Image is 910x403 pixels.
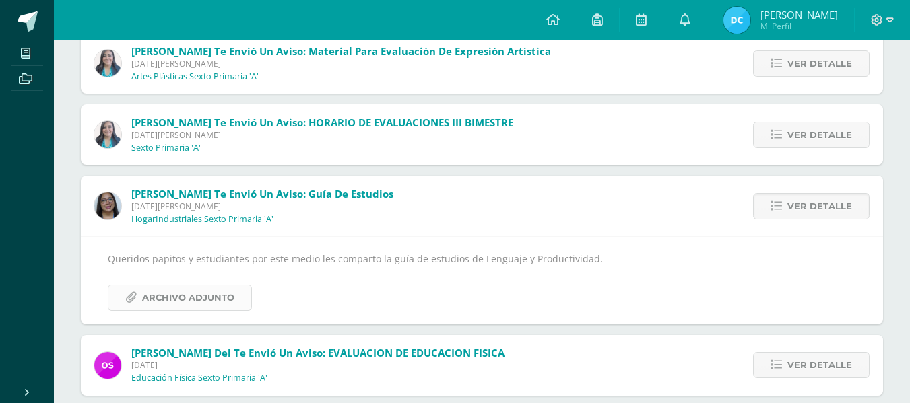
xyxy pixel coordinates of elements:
[131,346,505,359] span: [PERSON_NAME] del te envió un aviso: EVALUACION DE EDUCACION FISICA
[760,20,838,32] span: Mi Perfil
[787,194,852,219] span: Ver detalle
[131,116,513,129] span: [PERSON_NAME] te envió un aviso: HORARIO DE EVALUACIONES III BIMESTRE
[787,353,852,377] span: Ver detalle
[142,285,234,310] span: Archivo Adjunto
[131,143,201,153] p: Sexto Primaria 'A'
[131,359,505,371] span: [DATE]
[94,50,121,77] img: be92b6c484970536b82811644e40775c.png
[131,44,551,58] span: [PERSON_NAME] te envió un aviso: Material para Evaluación de Expresión Artística
[94,192,121,219] img: 90c3bb5543f2970d9a0839e1ce488333.png
[131,373,267,383] p: Educación Física Sexto Primaria 'A'
[760,8,838,22] span: [PERSON_NAME]
[131,200,393,212] span: [DATE][PERSON_NAME]
[94,121,121,148] img: be92b6c484970536b82811644e40775c.png
[787,122,852,147] span: Ver detalle
[723,7,750,34] img: 06c843b541221984c6119e2addf5fdcd.png
[108,250,856,310] div: Queridos papitos y estudiantes por este medio les comparto la guía de estudios de Lenguaje y Prod...
[131,71,259,82] p: Artes Plásticas Sexto Primaria 'A'
[131,187,393,200] span: [PERSON_NAME] te envió un aviso: Guía de estudios
[131,214,273,225] p: HogarIndustriales Sexto Primaria 'A'
[131,129,513,141] span: [DATE][PERSON_NAME]
[108,285,252,311] a: Archivo Adjunto
[131,58,551,69] span: [DATE][PERSON_NAME]
[787,51,852,76] span: Ver detalle
[94,352,121,379] img: bce0f8ceb38355b742bd4151c3279ece.png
